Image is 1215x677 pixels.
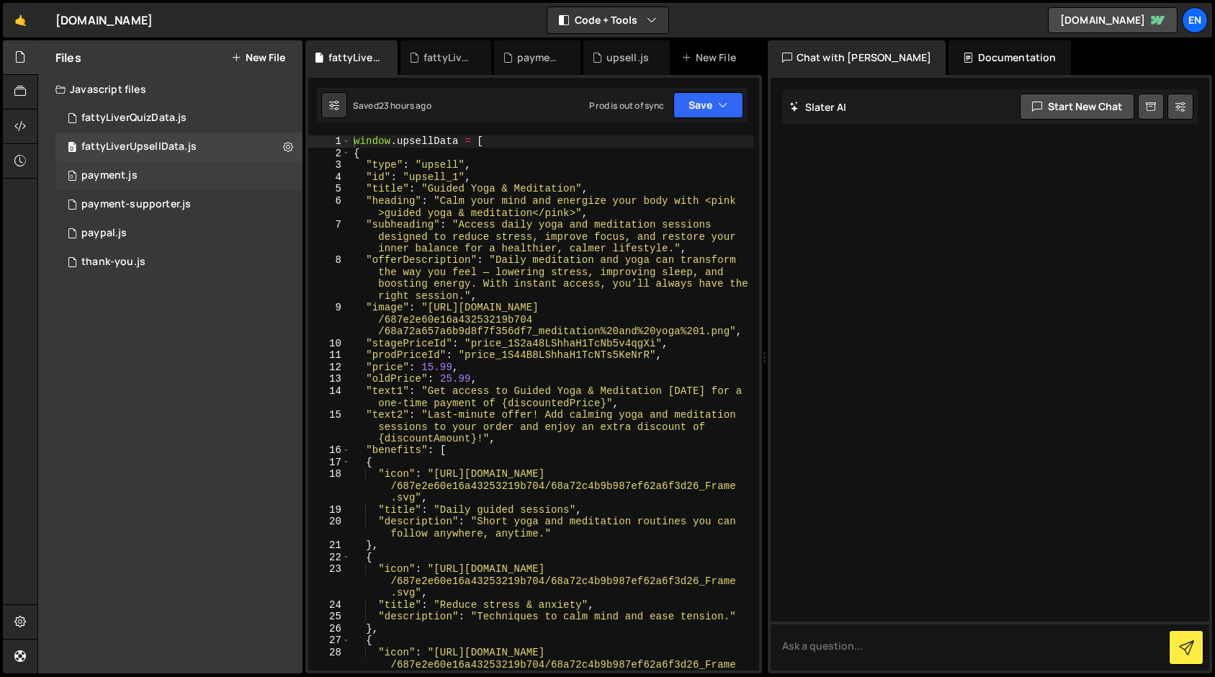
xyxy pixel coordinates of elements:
[68,143,76,154] span: 0
[768,40,946,75] div: Chat with [PERSON_NAME]
[55,248,302,277] div: 16956/46524.js
[673,92,743,118] button: Save
[1020,94,1134,120] button: Start new chat
[308,373,351,385] div: 13
[308,219,351,255] div: 7
[547,7,668,33] button: Code + Tools
[308,183,351,195] div: 5
[308,135,351,148] div: 1
[308,385,351,409] div: 14
[589,99,664,112] div: Prod is out of sync
[1182,7,1208,33] a: En
[308,171,351,184] div: 4
[68,171,76,183] span: 0
[81,169,138,182] div: payment.js
[81,112,187,125] div: fattyLiverQuizData.js
[308,468,351,504] div: 18
[55,190,302,219] div: 16956/46552.js
[328,50,380,65] div: fattyLiverUpsellData.js
[81,140,197,153] div: fattyLiverUpsellData.js
[308,362,351,374] div: 12
[308,563,351,599] div: 23
[308,349,351,362] div: 11
[308,623,351,635] div: 26
[308,444,351,457] div: 16
[308,159,351,171] div: 3
[606,50,649,65] div: upsell.js
[55,50,81,66] h2: Files
[55,133,302,161] div: 16956/46565.js
[55,104,302,133] div: 16956/46566.js
[789,100,847,114] h2: Slater AI
[55,219,302,248] div: 16956/46550.js
[308,599,351,611] div: 24
[81,227,127,240] div: paypal.js
[55,161,302,190] div: 16956/46551.js
[81,256,145,269] div: thank-you.js
[949,40,1070,75] div: Documentation
[308,195,351,219] div: 6
[231,52,285,63] button: New File
[308,409,351,445] div: 15
[3,3,38,37] a: 🤙
[38,75,302,104] div: Javascript files
[308,611,351,623] div: 25
[308,148,351,160] div: 2
[308,254,351,302] div: 8
[308,457,351,469] div: 17
[81,198,191,211] div: payment-supporter.js
[681,50,742,65] div: New File
[55,12,153,29] div: [DOMAIN_NAME]
[308,516,351,539] div: 20
[308,635,351,647] div: 27
[353,99,431,112] div: Saved
[517,50,563,65] div: payment.js
[308,338,351,350] div: 10
[308,539,351,552] div: 21
[379,99,431,112] div: 23 hours ago
[308,302,351,338] div: 9
[1048,7,1178,33] a: [DOMAIN_NAME]
[308,552,351,564] div: 22
[423,50,474,65] div: fattyLiverQuizData.js
[308,504,351,516] div: 19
